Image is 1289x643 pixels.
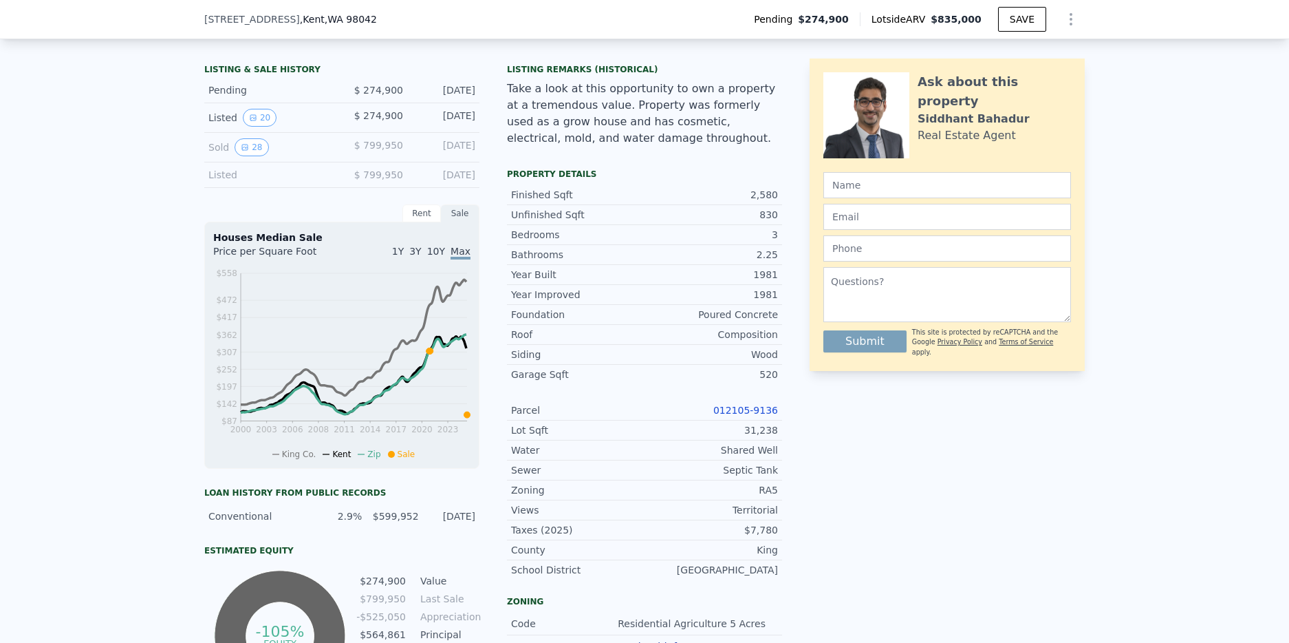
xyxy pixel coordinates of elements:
[1057,6,1085,33] button: Show Options
[243,109,277,127] button: View historical data
[998,7,1046,32] button: SAVE
[308,425,329,434] tspan: 2008
[931,14,982,25] span: $835,000
[437,425,459,434] tspan: 2023
[644,423,778,437] div: 31,238
[356,591,407,607] td: $799,950
[912,328,1071,357] div: This site is protected by reCAPTCHA and the Google and apply.
[644,288,778,302] div: 1981
[511,463,644,477] div: Sewer
[511,368,644,381] div: Garage Sqft
[451,246,470,260] span: Max
[644,228,778,242] div: 3
[511,308,644,321] div: Foundation
[208,109,331,127] div: Listed
[713,405,778,416] a: 012105-9136
[644,443,778,457] div: Shared Well
[213,244,342,266] div: Price per Square Foot
[644,503,778,517] div: Territorial
[918,127,1016,144] div: Real Estate Agent
[418,609,479,624] td: Appreciation
[644,328,778,341] div: Composition
[511,423,644,437] div: Lot Sqft
[414,138,475,156] div: [DATE]
[213,231,470,244] div: Houses Median Sale
[938,338,982,346] a: Privacy Policy
[511,523,644,537] div: Taxes (2025)
[511,268,644,282] div: Year Built
[507,596,782,607] div: Zoning
[618,617,768,631] div: Residential Agriculture 5 Acres
[216,399,237,409] tspan: $142
[507,81,782,147] div: Take a look at this opportunity to own a property at a tremendous value. Property was formerly us...
[644,308,778,321] div: Poured Concrete
[204,12,300,26] span: [STREET_ADDRESS]
[441,204,479,222] div: Sale
[511,188,644,202] div: Finished Sqft
[511,543,644,557] div: County
[418,573,479,589] td: Value
[356,627,407,642] td: $564,861
[414,83,475,97] div: [DATE]
[507,169,782,180] div: Property details
[208,509,305,523] div: Conventional
[511,503,644,517] div: Views
[256,425,277,434] tspan: 2003
[418,627,479,642] td: Principal
[354,140,403,151] span: $ 799,950
[511,208,644,222] div: Unfinished Sqft
[823,172,1071,198] input: Name
[208,83,331,97] div: Pending
[360,425,381,434] tspan: 2014
[511,228,644,242] div: Bedrooms
[386,425,407,434] tspan: 2017
[221,417,237,426] tspan: $87
[798,12,849,26] span: $274,900
[325,14,377,25] span: , WA 98042
[354,85,403,96] span: $ 274,900
[644,368,778,381] div: 520
[511,248,644,262] div: Bathrooms
[644,563,778,577] div: [GEOGRAPHIC_DATA]
[644,248,778,262] div: 2.25
[334,425,355,434] tspan: 2011
[332,450,351,459] span: Kent
[300,12,377,26] span: , Kent
[235,138,268,156] button: View historical data
[418,591,479,607] td: Last Sale
[354,169,403,180] span: $ 799,950
[216,295,237,305] tspan: $472
[216,330,237,340] tspan: $362
[644,268,778,282] div: 1981
[354,110,403,121] span: $ 274,900
[999,338,1053,346] a: Terms of Service
[282,425,303,434] tspan: 2006
[823,235,1071,262] input: Phone
[204,487,479,498] div: Loan history from public records
[644,348,778,361] div: Wood
[871,12,931,26] span: Lotside ARV
[507,64,782,75] div: Listing Remarks (Historical)
[411,425,433,434] tspan: 2020
[216,313,237,322] tspan: $417
[314,509,362,523] div: 2.9%
[644,208,778,222] div: 830
[216,348,237,357] tspan: $307
[230,425,252,434] tspan: 2000
[414,168,475,182] div: [DATE]
[256,623,305,640] tspan: -105%
[398,450,415,459] span: Sale
[427,246,445,257] span: 10Y
[392,246,404,257] span: 1Y
[511,288,644,302] div: Year Improved
[918,72,1071,111] div: Ask about this property
[511,403,644,417] div: Parcel
[644,483,778,497] div: RA5
[216,365,237,375] tspan: $252
[204,64,479,78] div: LISTING & SALE HISTORY
[511,348,644,361] div: Siding
[644,188,778,202] div: 2,580
[823,204,1071,230] input: Email
[511,483,644,497] div: Zoning
[644,463,778,477] div: Septic Tank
